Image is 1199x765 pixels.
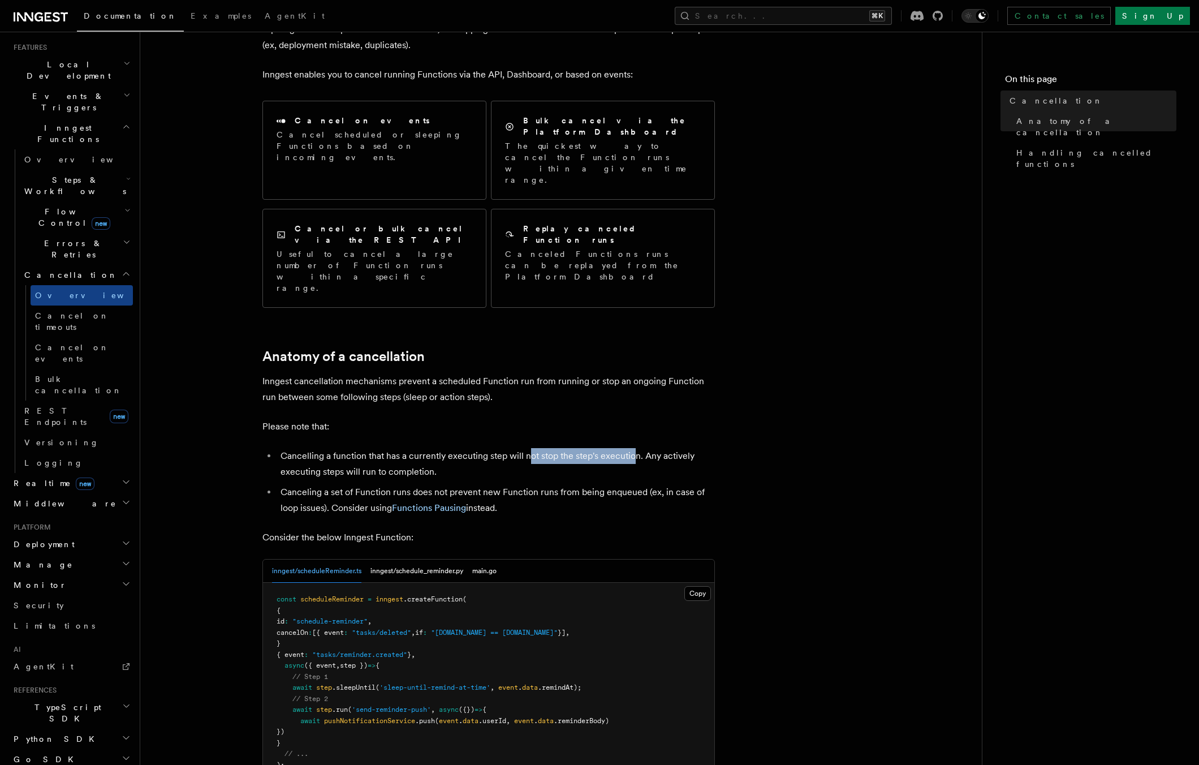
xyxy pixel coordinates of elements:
span: => [475,706,482,714]
button: Copy [684,586,711,601]
span: Limitations [14,621,95,630]
span: , [506,717,510,725]
button: Search...⌘K [675,7,892,25]
span: Realtime [9,478,94,489]
span: event [514,717,534,725]
span: Security [14,601,64,610]
span: Versioning [24,438,99,447]
p: Cancel scheduled or sleeping Functions based on incoming events. [277,129,472,163]
span: : [423,629,427,637]
span: Cancel on events [35,343,109,363]
li: Cancelling a function that has a currently executing step will not stop the step's execution. Any... [277,448,715,480]
span: Overview [35,291,152,300]
button: Local Development [9,54,133,86]
span: , [411,651,415,659]
a: Security [9,595,133,616]
h2: Cancel on events [295,115,430,126]
span: async [284,661,304,669]
span: Steps & Workflows [20,174,126,197]
a: Bulk cancellation [31,369,133,401]
a: Anatomy of a cancellation [262,349,425,364]
span: Handling cancelled functions [1016,147,1176,170]
span: Events & Triggers [9,91,123,113]
span: }) [277,728,284,736]
button: Monitor [9,575,133,595]
a: AgentKit [9,656,133,677]
h2: Replay canceled Function runs [523,223,701,246]
h2: Cancel or bulk cancel via the REST API [295,223,472,246]
button: inngest/schedule_reminder.py [370,560,463,583]
p: The quickest way to cancel the Function runs within a given time range. [505,140,701,186]
span: Logging [24,458,83,467]
a: Bulk cancel via the Platform DashboardThe quickest way to cancel the Function runs within a given... [491,101,715,200]
span: "schedule-reminder" [292,617,368,625]
span: ( [435,717,439,725]
span: : [344,629,348,637]
span: ({}) [459,706,475,714]
div: Cancellation [20,285,133,401]
a: Overview [20,149,133,170]
span: Overview [24,155,141,164]
span: , [368,617,372,625]
span: AgentKit [14,662,74,671]
span: 'sleep-until-remind-at-time' [379,684,490,691]
span: : [308,629,312,637]
span: event [498,684,518,691]
p: Inngest cancellation mechanisms prevent a scheduled Function run from running or stop an ongoing ... [262,373,715,405]
span: await [300,717,320,725]
span: TypeScript SDK [9,702,122,724]
span: { event [277,651,304,659]
span: Features [9,43,47,52]
span: } [277,739,281,747]
span: Cancellation [1010,95,1103,106]
a: Sign Up [1115,7,1190,25]
span: Errors & Retries [20,238,123,260]
span: Examples [191,11,251,20]
span: pushNotificationService [324,717,415,725]
button: main.go [472,560,497,583]
a: Cancellation [1005,91,1176,111]
span: . [518,684,522,691]
li: Canceling a set of Function runs does not prevent new Function runs from being enqueued (ex, in c... [277,484,715,516]
p: Please note that: [262,419,715,435]
span: ( [463,595,467,603]
span: ({ event [304,661,336,669]
span: Flow Control [20,206,124,229]
span: .userId [478,717,506,725]
span: AgentKit [265,11,325,20]
span: await [292,684,312,691]
p: Useful to cancel a large number of Function runs within a specific range. [277,248,472,294]
button: Middleware [9,493,133,514]
p: Inngest enables you to cancel running Functions via the API, Dashboard, or based on events: [262,67,715,83]
span: : [304,651,308,659]
span: Cancel on timeouts [35,311,109,332]
span: new [92,217,110,230]
a: Documentation [77,3,184,32]
span: .push [415,717,435,725]
span: data [463,717,478,725]
span: Go SDK [9,754,80,765]
span: step }) [340,661,368,669]
span: const [277,595,296,603]
span: id [277,617,284,625]
span: . [534,717,538,725]
button: Inngest Functions [9,118,133,149]
span: Bulk cancellation [35,375,122,395]
span: => [368,661,376,669]
span: "[DOMAIN_NAME] == [DOMAIN_NAME]" [431,629,558,637]
button: Toggle dark mode [961,9,989,23]
span: ( [376,684,379,691]
span: 'send-reminder-push' [352,706,431,714]
span: = [368,595,372,603]
a: AgentKit [258,3,331,31]
button: Errors & Retries [20,233,133,265]
kbd: ⌘K [869,10,885,22]
span: , [490,684,494,691]
span: Local Development [9,59,123,81]
button: TypeScript SDK [9,697,133,729]
span: new [76,478,94,490]
button: Events & Triggers [9,86,133,118]
a: Limitations [9,616,133,636]
span: .createFunction [403,595,463,603]
a: Replay canceled Function runsCanceled Functions runs can be replayed from the Platform Dashboard [491,209,715,308]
